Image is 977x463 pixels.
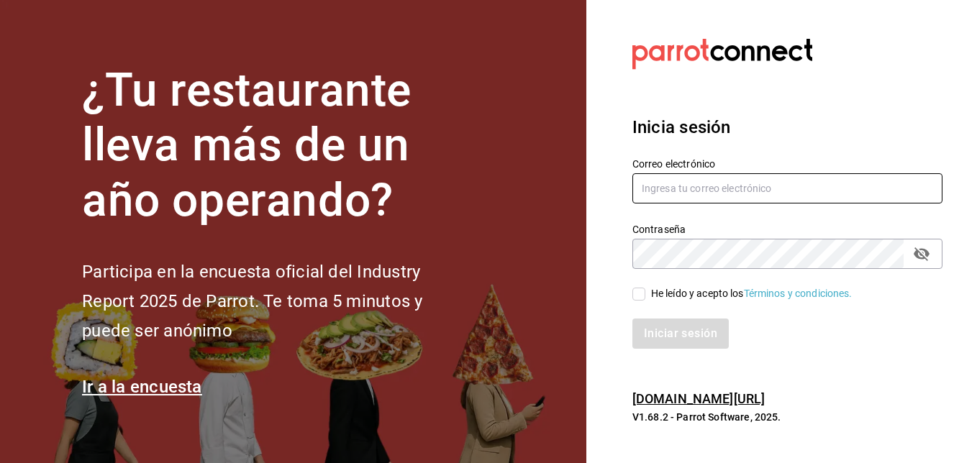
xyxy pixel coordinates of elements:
[744,288,853,299] a: Términos y condiciones.
[632,114,942,140] h3: Inicia sesión
[909,242,934,266] button: passwordField
[82,257,471,345] h2: Participa en la encuesta oficial del Industry Report 2025 de Parrot. Te toma 5 minutos y puede se...
[82,63,471,229] h1: ¿Tu restaurante lleva más de un año operando?
[82,377,202,397] a: Ir a la encuesta
[632,410,942,424] p: V1.68.2 - Parrot Software, 2025.
[632,224,942,234] label: Contraseña
[632,173,942,203] input: Ingresa tu correo electrónico
[651,286,853,301] div: He leído y acepto los
[632,391,765,406] a: [DOMAIN_NAME][URL]
[632,158,942,168] label: Correo electrónico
